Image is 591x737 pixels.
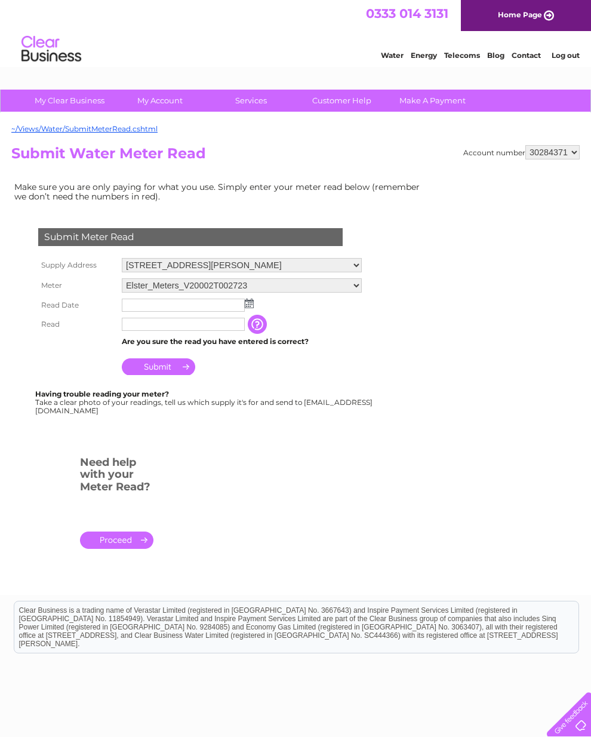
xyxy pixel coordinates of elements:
[35,296,119,315] th: Read Date
[119,334,365,349] td: Are you sure the read you have entered is correct?
[122,358,195,375] input: Submit
[411,51,437,60] a: Energy
[111,90,210,112] a: My Account
[21,31,82,67] img: logo.png
[381,51,404,60] a: Water
[11,124,158,133] a: ~/Views/Water/SubmitMeterRead.cshtml
[245,299,254,308] img: ...
[80,532,153,549] a: .
[202,90,300,112] a: Services
[20,90,119,112] a: My Clear Business
[14,7,578,58] div: Clear Business is a trading name of Verastar Limited (registered in [GEOGRAPHIC_DATA] No. 3667643...
[35,390,374,414] div: Take a clear photo of your readings, tell us which supply it's for and send to [EMAIL_ADDRESS][DO...
[293,90,391,112] a: Customer Help
[35,389,169,398] b: Having trouble reading your meter?
[512,51,541,60] a: Contact
[11,145,580,168] h2: Submit Water Meter Read
[383,90,482,112] a: Make A Payment
[11,179,429,204] td: Make sure you are only paying for what you use. Simply enter your meter read below (remember we d...
[366,6,448,21] a: 0333 014 3131
[487,51,504,60] a: Blog
[35,255,119,275] th: Supply Address
[38,228,343,246] div: Submit Meter Read
[80,454,153,499] h3: Need help with your Meter Read?
[444,51,480,60] a: Telecoms
[552,51,580,60] a: Log out
[35,315,119,334] th: Read
[35,275,119,296] th: Meter
[248,315,269,334] input: Information
[463,145,580,159] div: Account number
